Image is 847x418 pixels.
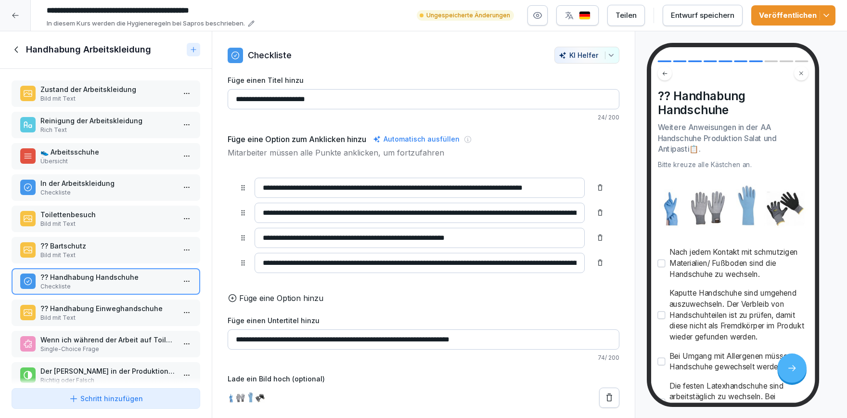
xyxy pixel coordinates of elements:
[228,133,366,145] h5: Füge eine Option zum Anklicken hinzu
[12,388,200,409] button: Schritt hinzufügen
[228,315,619,326] label: Füge einen Untertitel hinzu
[40,241,175,251] p: ?? Bartschutz
[40,272,175,282] p: ?? Handhabung Handschuhe
[669,351,808,372] p: Bei Umgang mit Allergenen müssen Handschuhe gewechselt werden.
[759,10,828,21] div: Veröffentlichen
[40,251,175,260] p: Bild mit Text
[228,147,619,158] p: Mitarbeiter müssen alle Punkte anklicken, um fortzufahren
[579,11,590,20] img: de.svg
[40,188,175,197] p: Checkliste
[40,335,175,345] p: Wenn ich während der Arbeit auf Toilette gehe muss ich...
[40,282,175,291] p: Checkliste
[669,247,808,280] p: Nach jedem Kontakt mit schmutzigen Materialien/ Fußboden sind die Handschuhe zu wechseln.
[40,147,175,157] p: 👟 Arbeitsschuhe
[228,113,619,122] p: 24 / 200
[658,89,808,117] h4: ?? Handhabung Handschuhe
[663,5,743,26] button: Entwurf speichern
[40,345,175,353] p: Single-Choice Frage
[426,11,510,20] p: Ungespeicherte Änderungen
[12,206,200,232] div: ToilettenbesuchBild mit Text
[40,178,175,188] p: In der Arbeitskleidung
[69,393,143,404] div: Schritt hinzufügen
[248,49,292,62] p: Checkliste
[12,237,200,263] div: ?? BartschutzBild mit Text
[751,5,835,26] button: Veröffentlichen
[658,122,808,155] p: Weitere Anweisungen in der AA Handschuhe Produktion Salat und Antipasti📋.
[669,288,808,342] p: Kaputte Handschuhe sind umgehend auszuwechseln. Der Verbleib von Handschuhteilen ist zu prüfen, d...
[40,157,175,166] p: Übersicht
[40,94,175,103] p: Bild mit Text
[607,5,645,26] button: Teilen
[371,133,462,145] div: Automatisch ausfüllen
[658,185,808,230] img: nu19gh3k3fv9x3twtpv893fj.png
[40,209,175,220] p: Toilettenbesuch
[228,75,619,85] label: Füge einen Titel hinzu
[40,313,175,322] p: Bild mit Text
[12,143,200,170] div: 👟 ArbeitsschuheÜbersicht
[658,160,808,170] div: Bitte kreuze alle Kästchen an.
[228,353,619,362] p: 74 / 200
[559,51,615,59] div: KI Helfer
[12,268,200,295] div: ?? Handhabung HandschuheCheckliste
[40,116,175,126] p: Reinigung der Arbeitskleidung
[12,362,200,389] div: Der [PERSON_NAME] in der Produktion bedeckt sein.Richtig oder Falsch
[616,10,637,21] div: Teilen
[40,220,175,228] p: Bild mit Text
[40,366,175,376] p: Der [PERSON_NAME] in der Produktion bedeckt sein.
[239,292,323,304] p: Füge eine Option hinzu
[40,303,175,313] p: ?? Handhabung Einweghandschuhe
[40,376,175,385] p: Richtig oder Falsch
[26,44,151,55] h1: Handhabung Arbeitskleidung
[671,10,734,21] div: Entwurf speichern
[47,19,245,28] p: In diesem Kurs werden die Hygieneregeln bei Sapros beschrieben.
[40,84,175,94] p: Zustand der Arbeitskleidung
[12,300,200,326] div: ?? Handhabung EinweghandschuheBild mit Text
[40,126,175,134] p: Rich Text
[12,112,200,138] div: Reinigung der ArbeitskleidungRich Text
[12,174,200,201] div: In der ArbeitskleidungCheckliste
[228,392,266,404] img: nu19gh3k3fv9x3twtpv893fj.png
[12,80,200,107] div: Zustand der ArbeitskleidungBild mit Text
[12,331,200,357] div: Wenn ich während der Arbeit auf Toilette gehe muss ich...Single-Choice Frage
[554,47,619,64] button: KI Helfer
[228,374,619,384] label: Lade ein Bild hoch (optional)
